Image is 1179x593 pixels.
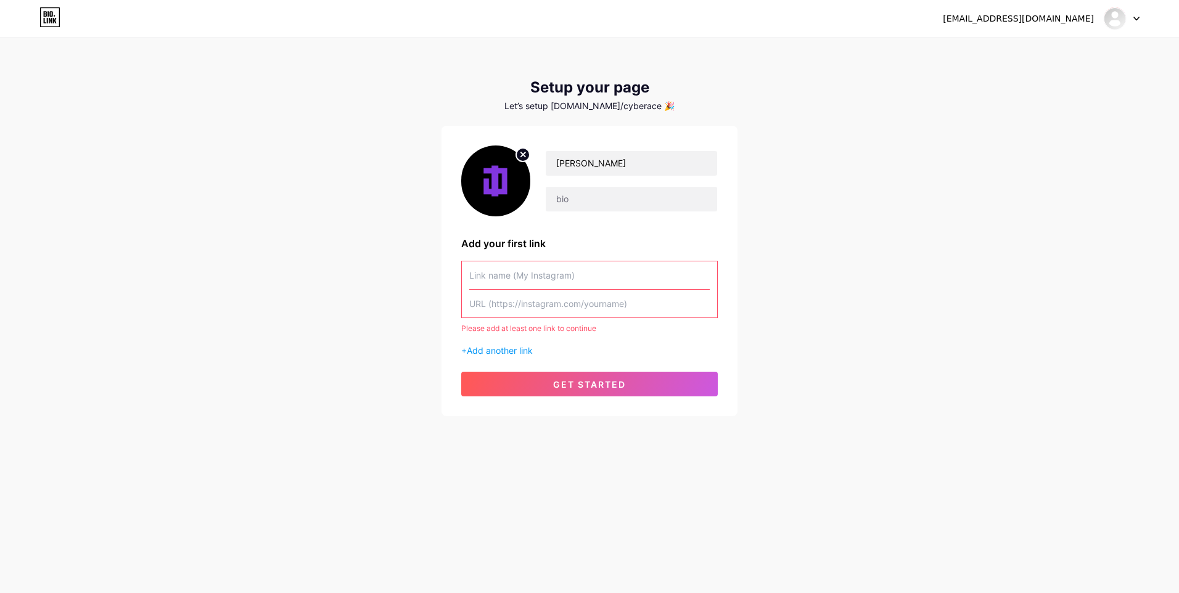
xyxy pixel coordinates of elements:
[469,290,710,317] input: URL (https://instagram.com/yourname)
[467,345,533,356] span: Add another link
[442,79,737,96] div: Setup your page
[1103,7,1127,30] img: Cyber Acer
[442,101,737,111] div: Let’s setup [DOMAIN_NAME]/cyberace 🎉
[461,323,718,334] div: Please add at least one link to continue
[546,187,717,211] input: bio
[469,261,710,289] input: Link name (My Instagram)
[461,344,718,357] div: +
[943,12,1094,25] div: [EMAIL_ADDRESS][DOMAIN_NAME]
[461,372,718,396] button: get started
[461,236,718,251] div: Add your first link
[461,145,530,216] img: profile pic
[546,151,717,176] input: Your name
[553,379,626,390] span: get started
